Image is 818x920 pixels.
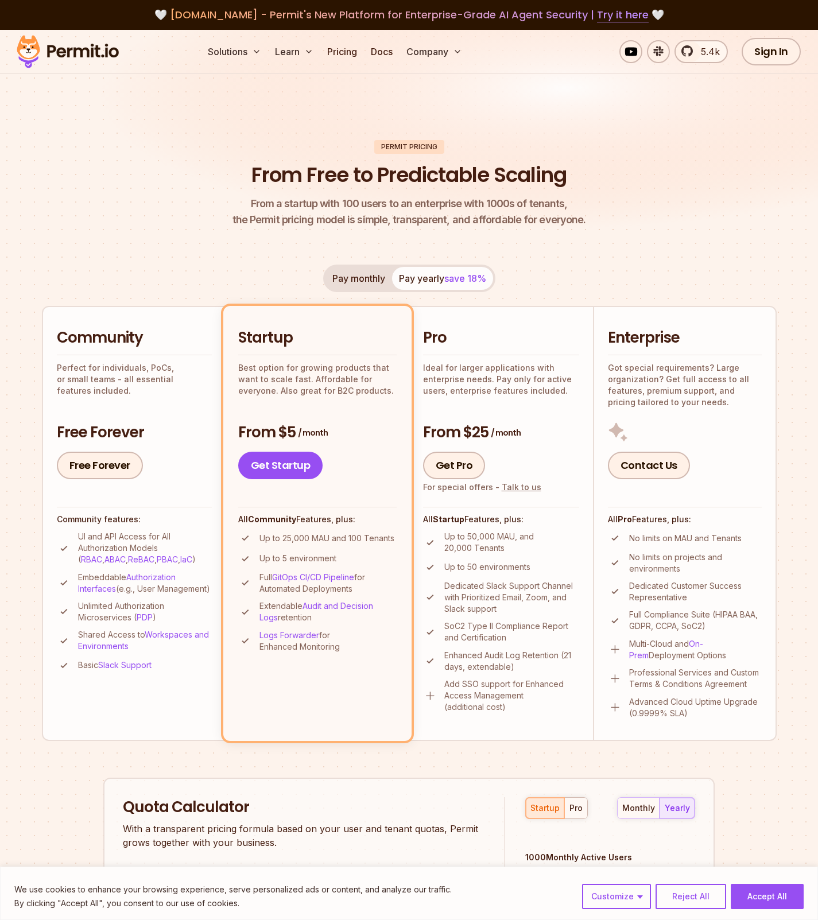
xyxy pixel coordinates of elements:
[259,553,336,564] p: Up to 5 environment
[374,140,444,154] div: Permit Pricing
[78,600,212,623] p: Unlimited Authorization Microservices ( )
[259,630,319,640] a: Logs Forwarder
[525,852,695,863] div: 1000 Monthly Active Users
[629,533,742,544] p: No limits on MAU and Tenants
[270,40,318,63] button: Learn
[622,802,655,814] div: monthly
[78,572,212,595] p: Embeddable (e.g., User Management)
[259,600,397,623] p: Extendable retention
[629,638,762,661] p: Multi-Cloud and Deployment Options
[629,639,703,660] a: On-Prem
[597,7,649,22] a: Try it here
[491,427,521,438] span: / month
[608,362,762,408] p: Got special requirements? Large organization? Get full access to all features, premium support, a...
[444,531,579,554] p: Up to 50,000 MAU, and 20,000 Tenants
[238,514,397,525] h4: All Features, plus:
[259,572,397,595] p: Full for Automated Deployments
[423,328,579,348] h2: Pro
[203,40,266,63] button: Solutions
[444,678,579,713] p: Add SSO support for Enhanced Access Management (additional cost)
[423,422,579,443] h3: From $25
[629,609,762,632] p: Full Compliance Suite (HIPAA BAA, GDPR, CCPA, SoC2)
[14,896,452,910] p: By clicking "Accept All", you consent to our use of cookies.
[618,514,632,524] strong: Pro
[238,452,323,479] a: Get Startup
[423,452,486,479] a: Get Pro
[423,482,541,493] div: For special offers -
[248,514,296,524] strong: Community
[423,514,579,525] h4: All Features, plus:
[123,863,483,877] h3: What is MAU?
[81,554,102,564] a: RBAC
[444,561,530,573] p: Up to 50 environments
[629,696,762,719] p: Advanced Cloud Uptime Upgrade (0.9999% SLA)
[57,452,143,479] a: Free Forever
[731,884,804,909] button: Accept All
[238,422,397,443] h3: From $5
[656,884,726,909] button: Reject All
[11,32,124,71] img: Permit logo
[402,40,467,63] button: Company
[298,427,328,438] span: / month
[78,572,176,593] a: Authorization Interfaces
[366,40,397,63] a: Docs
[674,40,728,63] a: 5.4k
[423,362,579,397] p: Ideal for larger applications with enterprise needs. Pay only for active users, enterprise featur...
[444,650,579,673] p: Enhanced Audit Log Retention (21 days, extendable)
[128,554,154,564] a: ReBAC
[78,629,212,652] p: Shared Access to
[170,7,649,22] span: [DOMAIN_NAME] - Permit's New Platform for Enterprise-Grade AI Agent Security |
[251,161,567,189] h1: From Free to Predictable Scaling
[259,630,397,653] p: for Enhanced Monitoring
[629,667,762,690] p: Professional Services and Custom Terms & Conditions Agreement
[272,572,354,582] a: GitOps CI/CD Pipeline
[259,533,394,544] p: Up to 25,000 MAU and 100 Tenants
[232,196,586,212] span: From a startup with 100 users to an enterprise with 1000s of tenants,
[57,422,212,443] h3: Free Forever
[742,38,801,65] a: Sign In
[694,45,720,59] span: 5.4k
[608,452,690,479] a: Contact Us
[259,601,373,622] a: Audit and Decision Logs
[14,883,452,896] p: We use cookies to enhance your browsing experience, serve personalized ads or content, and analyz...
[157,554,178,564] a: PBAC
[104,554,126,564] a: ABAC
[28,7,790,23] div: 🤍 🤍
[238,328,397,348] h2: Startup
[323,40,362,63] a: Pricing
[629,552,762,574] p: No limits on projects and environments
[444,620,579,643] p: SoC2 Type II Compliance Report and Certification
[78,659,152,671] p: Basic
[57,514,212,525] h4: Community features:
[433,514,464,524] strong: Startup
[569,802,583,814] div: pro
[238,362,397,397] p: Best option for growing products that want to scale fast. Affordable for everyone. Also great for...
[232,196,586,228] p: the Permit pricing model is simple, transparent, and affordable for everyone.
[137,612,153,622] a: PDP
[57,362,212,397] p: Perfect for individuals, PoCs, or small teams - all essential features included.
[123,822,483,849] p: With a transparent pricing formula based on your user and tenant quotas, Permit grows together wi...
[123,797,483,818] h2: Quota Calculator
[78,531,212,565] p: UI and API Access for All Authorization Models ( , , , , )
[444,580,579,615] p: Dedicated Slack Support Channel with Prioritized Email, Zoom, and Slack support
[325,267,392,290] button: Pay monthly
[180,554,192,564] a: IaC
[502,482,541,492] a: Talk to us
[98,660,152,670] a: Slack Support
[629,580,762,603] p: Dedicated Customer Success Representative
[608,514,762,525] h4: All Features, plus:
[608,328,762,348] h2: Enterprise
[582,884,651,909] button: Customize
[57,328,212,348] h2: Community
